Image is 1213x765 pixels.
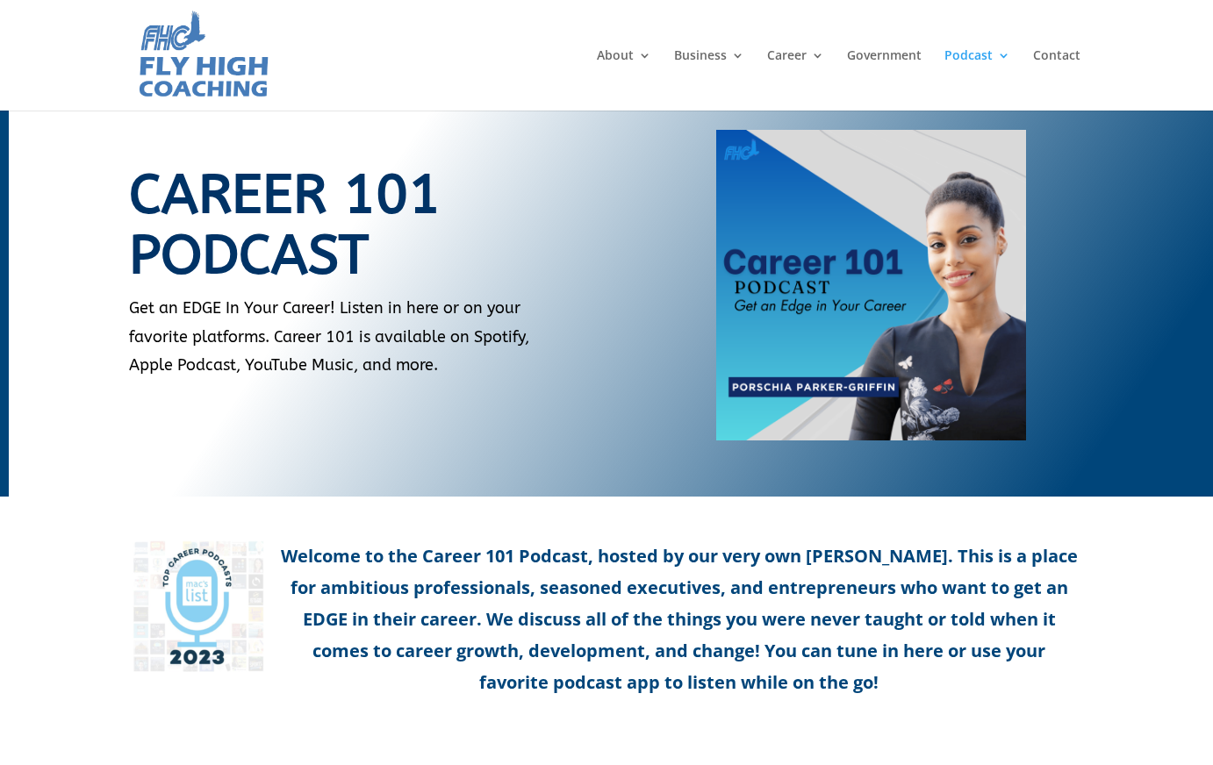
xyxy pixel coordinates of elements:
[597,49,651,111] a: About
[847,49,922,111] a: Government
[944,49,1010,111] a: Podcast
[129,294,572,379] p: Get an EDGE In Your Career! Listen in here or on your favorite platforms. Career 101 is available...
[767,49,824,111] a: Career
[674,49,744,111] a: Business
[1033,49,1080,111] a: Contact
[129,162,441,286] span: Career 101 Podcast
[716,130,1026,440] img: Career 101 Podcast
[136,9,270,102] img: Fly High Coaching
[133,540,1080,698] p: Welcome to the Career 101 Podcast, hosted by our very own [PERSON_NAME]. This is a place for ambi...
